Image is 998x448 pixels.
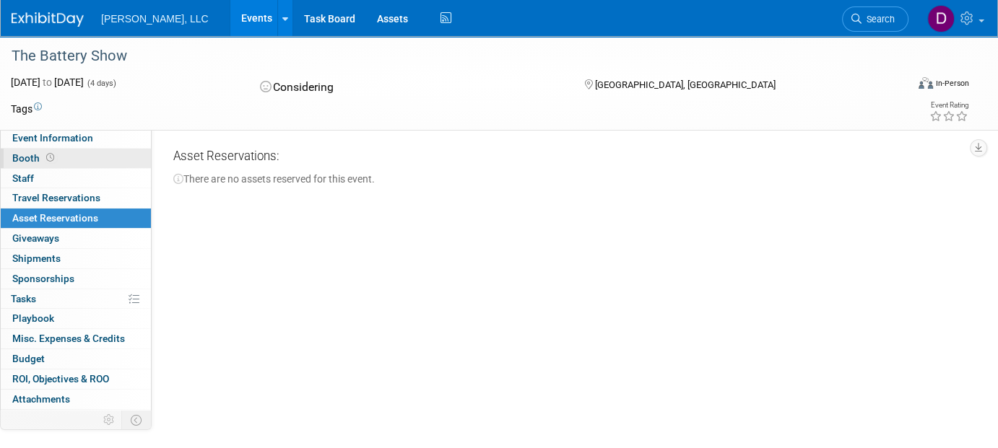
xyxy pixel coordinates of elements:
[1,309,151,328] a: Playbook
[862,14,895,25] span: Search
[12,152,57,164] span: Booth
[86,79,116,88] span: (4 days)
[929,102,968,109] div: Event Rating
[1,208,151,228] a: Asset Reservations
[919,77,933,89] img: Format-Inperson.png
[828,75,969,97] div: Event Format
[927,5,955,32] img: Drew Vollbrecht
[1,169,151,188] a: Staff
[12,373,109,385] span: ROI, Objectives & ROO
[12,12,84,27] img: ExhibitDay
[935,78,969,89] div: In-Person
[1,249,151,268] a: Shipments
[256,75,560,100] div: Considering
[173,167,958,186] div: There are no assets reserved for this event.
[12,393,70,405] span: Attachments
[12,132,93,144] span: Event Information
[12,232,59,244] span: Giveaways
[1,128,151,148] a: Event Information
[1,289,151,309] a: Tasks
[97,410,122,429] td: Personalize Event Tab Strip
[6,43,888,69] div: The Battery Show
[12,353,45,364] span: Budget
[1,390,151,409] a: Attachments
[1,149,151,168] a: Booth
[12,333,125,344] span: Misc. Expenses & Credits
[842,6,908,32] a: Search
[12,212,98,224] span: Asset Reservations
[122,410,152,429] td: Toggle Event Tabs
[1,269,151,289] a: Sponsorships
[1,369,151,389] a: ROI, Objectives & ROO
[11,293,36,304] span: Tasks
[12,172,34,184] span: Staff
[1,188,151,208] a: Travel Reservations
[101,13,209,25] span: [PERSON_NAME], LLC
[40,76,54,88] span: to
[12,312,54,324] span: Playbook
[173,148,279,167] div: Asset Reservations:
[1,329,151,348] a: Misc. Expenses & Credits
[11,76,84,88] span: [DATE] [DATE]
[1,349,151,369] a: Budget
[11,102,42,116] td: Tags
[43,152,57,163] span: Booth not reserved yet
[12,273,74,284] span: Sponsorships
[12,252,61,264] span: Shipments
[12,192,100,203] span: Travel Reservations
[1,229,151,248] a: Giveaways
[595,79,776,90] span: [GEOGRAPHIC_DATA], [GEOGRAPHIC_DATA]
